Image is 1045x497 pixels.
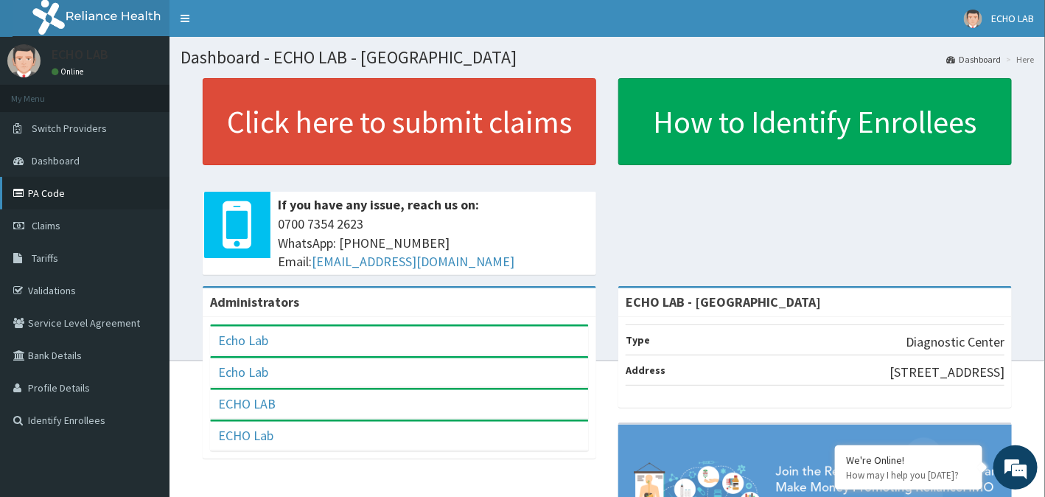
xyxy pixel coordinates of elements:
a: ECHO Lab [218,427,273,444]
a: ECHO LAB [218,395,276,412]
b: Type [626,333,650,347]
a: Online [52,66,87,77]
span: ECHO LAB [991,12,1034,25]
span: 0700 7354 2623 WhatsApp: [PHONE_NUMBER] Email: [278,215,589,271]
img: User Image [964,10,982,28]
p: [STREET_ADDRESS] [890,363,1004,382]
b: Administrators [210,293,299,310]
b: Address [626,364,665,377]
span: Claims [32,219,60,232]
a: [EMAIL_ADDRESS][DOMAIN_NAME] [312,253,514,270]
span: Dashboard [32,154,80,167]
li: Here [1002,53,1034,66]
strong: ECHO LAB - [GEOGRAPHIC_DATA] [626,293,821,310]
span: Tariffs [32,251,58,265]
a: Click here to submit claims [203,78,596,165]
a: Echo Lab [218,332,268,349]
a: Echo Lab [218,364,268,380]
p: Diagnostic Center [906,333,1004,352]
p: How may I help you today? [846,469,971,482]
span: Switch Providers [32,122,107,135]
a: Dashboard [946,53,1001,66]
p: ECHO LAB [52,48,108,61]
img: User Image [7,44,41,77]
a: How to Identify Enrollees [618,78,1012,165]
div: We're Online! [846,453,971,467]
h1: Dashboard - ECHO LAB - [GEOGRAPHIC_DATA] [181,48,1034,67]
b: If you have any issue, reach us on: [278,196,479,213]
